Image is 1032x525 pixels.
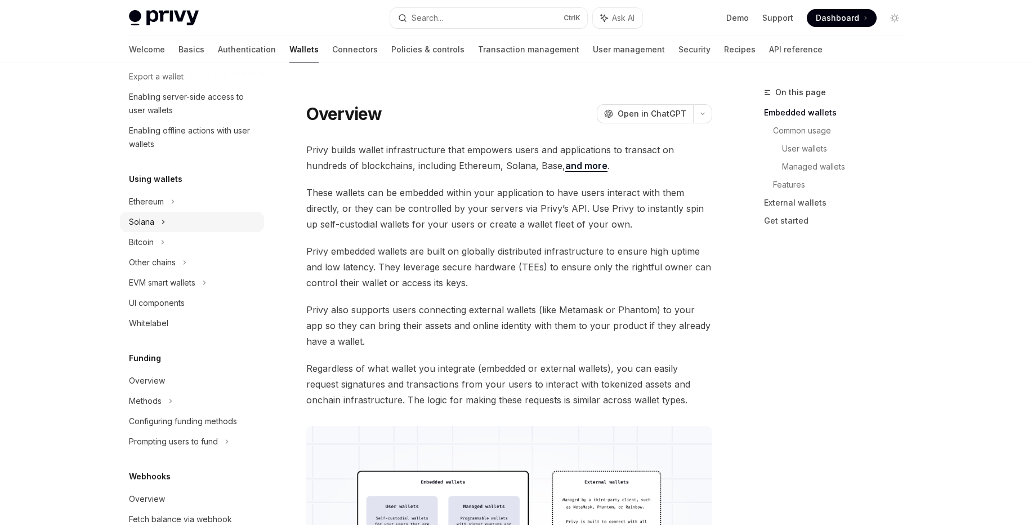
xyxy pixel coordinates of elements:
a: Enabling offline actions with user wallets [120,121,264,154]
div: Enabling server-side access to user wallets [129,90,257,117]
div: Whitelabel [129,317,168,330]
a: and more [565,160,607,172]
button: Toggle dark mode [886,9,904,27]
div: Methods [129,394,162,408]
div: Overview [129,374,165,388]
a: Dashboard [807,9,877,27]
a: Managed wallets [782,158,913,176]
a: Welcome [129,36,165,63]
div: UI components [129,296,185,310]
div: Ethereum [129,195,164,208]
a: Support [762,12,793,24]
a: Overview [120,371,264,391]
img: light logo [129,10,199,26]
a: Enabling server-side access to user wallets [120,87,264,121]
a: Authentication [218,36,276,63]
span: Open in ChatGPT [618,108,686,119]
a: Overview [120,489,264,509]
h5: Using wallets [129,172,182,186]
a: Security [678,36,711,63]
button: Open in ChatGPT [597,104,693,123]
a: Embedded wallets [764,104,913,122]
span: Dashboard [816,12,859,24]
span: Privy also supports users connecting external wallets (like Metamask or Phantom) to your app so t... [306,302,712,349]
h5: Webhooks [129,470,171,483]
span: Regardless of what wallet you integrate (embedded or external wallets), you can easily request si... [306,361,712,408]
h1: Overview [306,104,382,124]
span: Ask AI [612,12,635,24]
div: Enabling offline actions with user wallets [129,124,257,151]
a: Configuring funding methods [120,411,264,431]
a: Basics [178,36,204,63]
a: User wallets [782,140,913,158]
a: Common usage [773,122,913,140]
div: Overview [129,492,165,506]
a: User management [593,36,665,63]
a: API reference [769,36,823,63]
div: Prompting users to fund [129,435,218,448]
div: EVM smart wallets [129,276,195,290]
span: Ctrl K [564,14,580,23]
a: Whitelabel [120,313,264,333]
div: Solana [129,215,154,229]
div: Other chains [129,256,176,269]
span: On this page [775,86,826,99]
h5: Funding [129,352,161,365]
a: External wallets [764,194,913,212]
a: Features [773,176,913,194]
a: Policies & controls [391,36,464,63]
a: Connectors [332,36,378,63]
a: Recipes [724,36,756,63]
div: Bitcoin [129,235,154,249]
a: Wallets [289,36,319,63]
button: Search...CtrlK [390,8,587,28]
span: Privy builds wallet infrastructure that empowers users and applications to transact on hundreds o... [306,142,712,173]
div: Search... [412,11,443,25]
a: Get started [764,212,913,230]
span: Privy embedded wallets are built on globally distributed infrastructure to ensure high uptime and... [306,243,712,291]
a: Transaction management [478,36,579,63]
button: Ask AI [593,8,642,28]
span: These wallets can be embedded within your application to have users interact with them directly, ... [306,185,712,232]
a: UI components [120,293,264,313]
a: Demo [726,12,749,24]
div: Configuring funding methods [129,415,237,428]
